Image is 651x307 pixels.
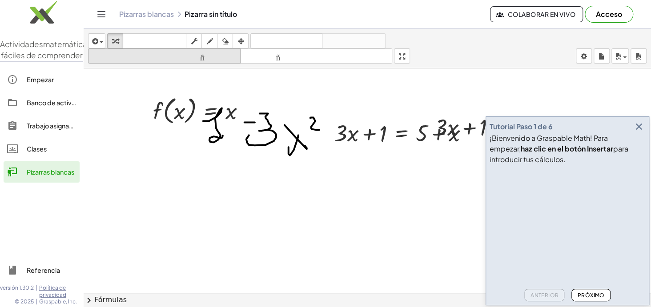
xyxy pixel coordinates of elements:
[119,10,174,19] a: Pizarras blancas
[490,133,608,153] font: ¡Bienvenido a Graspable Math! Para empezar,
[39,284,66,298] font: Política de privacidad
[39,298,77,305] font: Graspable, Inc.
[90,52,238,60] font: tamaño_del_formato
[36,284,37,291] font: |
[27,168,74,176] font: Pizarras blancas
[324,37,383,45] font: rehacer
[4,92,80,113] a: Banco de actividades
[15,298,34,305] font: © 2025
[94,7,108,21] button: Cambiar navegación
[84,293,651,307] button: chevron_rightFórmulas
[125,37,184,45] font: teclado
[253,37,320,45] font: deshacer
[250,33,322,48] button: deshacer
[27,76,54,84] font: Empezar
[119,9,174,19] font: Pizarras blancas
[571,289,610,301] button: Próximo
[39,284,83,298] a: Política de privacidad
[596,9,622,19] font: Acceso
[4,161,80,183] a: Pizarras blancas
[508,10,575,18] font: Colaborar en vivo
[490,122,553,131] font: Tutorial Paso 1 de 6
[94,295,127,304] font: Fórmulas
[240,48,393,64] button: tamaño_del_formato
[27,266,60,274] font: Referencia
[84,295,94,306] span: chevron_right
[4,115,80,136] a: Trabajo asignado
[27,99,92,107] font: Banco de actividades
[88,48,241,64] button: tamaño_del_formato
[27,145,47,153] font: Clases
[4,69,80,90] a: Empezar
[4,138,80,159] a: Clases
[36,298,37,305] font: |
[322,33,386,48] button: rehacer
[4,259,80,281] a: Referencia
[242,52,390,60] font: tamaño_del_formato
[27,122,77,130] font: Trabajo asignado
[1,39,92,60] font: matemáticas fáciles de comprender
[578,292,605,299] font: Próximo
[123,33,186,48] button: teclado
[490,6,583,22] button: Colaborar en vivo
[521,144,613,153] font: haz clic en el botón Insertar
[585,6,633,23] button: Acceso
